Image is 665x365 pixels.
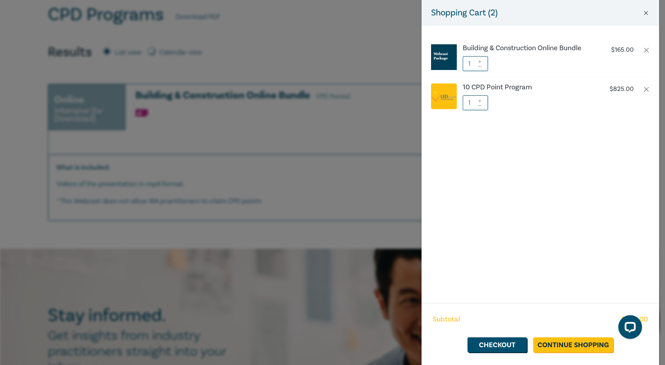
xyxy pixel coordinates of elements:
iframe: LiveChat chat widget [612,312,645,345]
a: Continue Shopping [533,337,613,352]
button: Close [642,9,650,17]
h5: Shopping Cart ( 2 ) [431,6,498,19]
input: 1 [463,95,488,110]
p: $ 825.00 [610,85,634,93]
img: logo.png [431,91,457,102]
p: $ 165.00 [611,46,634,54]
a: Checkout [467,337,527,352]
input: 1 [463,56,488,71]
a: 10 CPD Point Program [463,83,594,91]
span: Subtotal [433,314,460,325]
img: Webcast%20Package.jpg [431,44,457,70]
a: Building & Construction Online Bundle [463,44,594,52]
